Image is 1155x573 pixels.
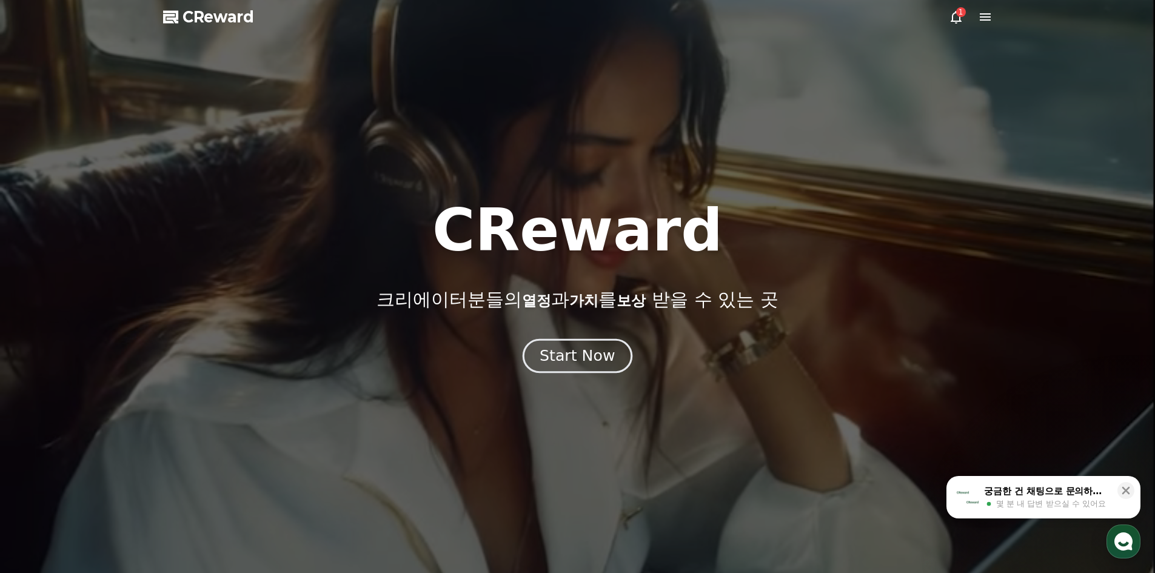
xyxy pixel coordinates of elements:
[569,292,598,309] span: 가치
[111,403,126,413] span: 대화
[187,403,202,412] span: 설정
[377,289,778,310] p: 크리에이터분들의 과 를 받을 수 있는 곳
[523,338,632,373] button: Start Now
[163,7,254,27] a: CReward
[949,10,963,24] a: 1
[38,403,45,412] span: 홈
[525,352,630,363] a: Start Now
[182,7,254,27] span: CReward
[617,292,646,309] span: 보상
[156,384,233,415] a: 설정
[540,346,615,366] div: Start Now
[432,201,723,260] h1: CReward
[956,7,966,17] div: 1
[80,384,156,415] a: 대화
[4,384,80,415] a: 홈
[522,292,551,309] span: 열정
